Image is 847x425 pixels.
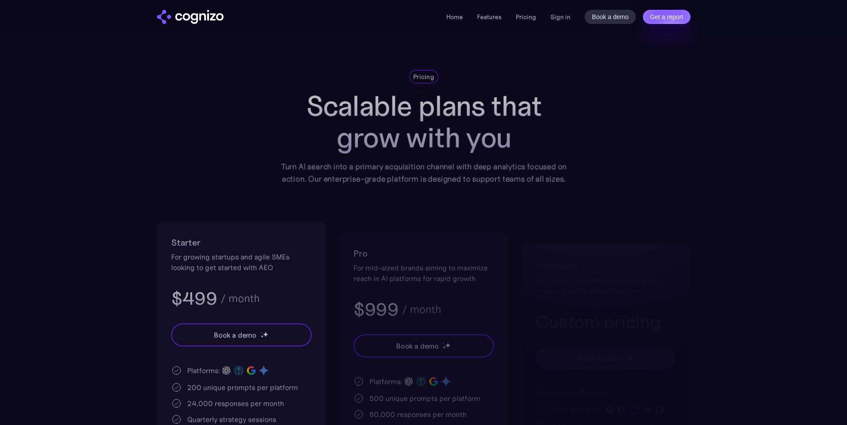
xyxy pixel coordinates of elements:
img: star [445,342,450,348]
div: 60,000 responses per month [369,409,466,420]
img: star [260,335,263,338]
a: Book a demo [585,10,636,24]
h3: $499 [171,287,217,310]
div: For mid-sized brands aiming to maximize reach in AI platforms for rapid growth [353,262,494,284]
a: home [157,10,224,24]
div: Book a demo [396,341,438,351]
img: star [442,343,444,344]
div: For large companies managing various products with a global footprint [536,275,676,296]
h1: Scalable plans that grow with you [274,90,573,153]
h2: Starter [171,235,312,250]
img: star [627,354,633,360]
a: Sign in [550,12,570,22]
div: Pricing [413,72,434,81]
h3: $999 [353,298,398,321]
a: Features [477,13,502,21]
img: star [625,358,628,361]
div: Everything in Pro, plus: [536,388,676,398]
img: cognizo logo [157,10,224,24]
div: Platforms: [369,376,402,387]
div: For growing startups and agile SMEs looking to get started with AEO [171,251,312,273]
img: star [260,332,261,334]
div: 200 unique prompts per platform [187,382,298,393]
img: star [625,355,626,357]
h2: Pro [353,246,494,261]
div: Book a demo [578,353,621,364]
div: / month [401,304,441,315]
h2: Enterprise [536,259,676,273]
h3: Custom pricing [536,310,676,334]
a: Book a demostarstarstar [536,347,676,370]
div: Quarterly strategy sessions [187,414,276,425]
img: star [442,346,446,349]
a: Book a demostarstarstar [353,334,494,357]
a: Book a demostarstarstar [171,323,312,346]
div: / month [220,293,259,304]
div: More platforms: [552,405,603,415]
div: 24,000 responses per month [187,398,284,409]
a: Get a report [643,10,690,24]
div: 500 unique prompts per platform [369,393,480,404]
img: star [262,331,268,337]
a: Home [446,13,463,21]
a: Pricing [516,13,536,21]
div: Turn AI search into a primary acquisition channel with deep analytics focused on action. Our ente... [274,160,573,185]
div: Platforms: [187,365,220,376]
div: Book a demo [213,330,256,340]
